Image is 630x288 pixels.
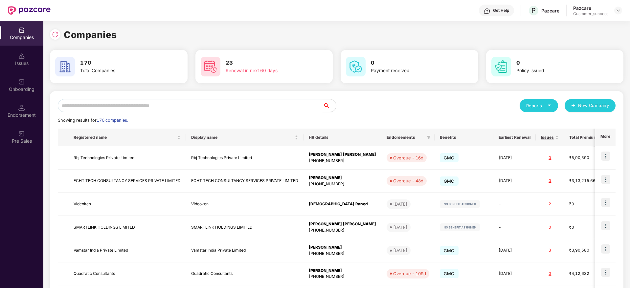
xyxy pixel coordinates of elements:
span: Endorsements [387,135,424,140]
span: plus [571,103,575,109]
img: svg+xml;base64,PHN2ZyB3aWR0aD0iMjAiIGhlaWdodD0iMjAiIHZpZXdCb3g9IjAgMCAyMCAyMCIgZmlsbD0ibm9uZSIgeG... [18,79,25,85]
div: Renewal in next 60 days [226,67,308,74]
th: Earliest Renewal [493,129,536,146]
img: svg+xml;base64,PHN2ZyB3aWR0aD0iMjAiIGhlaWdodD0iMjAiIHZpZXdCb3g9IjAgMCAyMCAyMCIgZmlsbD0ibm9uZSIgeG... [18,131,25,137]
img: svg+xml;base64,PHN2ZyB3aWR0aD0iMTQuNSIgaGVpZ2h0PSIxNC41IiB2aWV3Qm94PSIwIDAgMTYgMTYiIGZpbGw9Im5vbm... [18,105,25,111]
td: [DATE] [493,239,536,262]
td: - [493,216,536,239]
div: Overdue - 48d [393,177,423,184]
td: [DATE] [493,146,536,170]
span: GMC [440,153,459,162]
td: ECHT TECH CONSULTANCY SERVICES PRIVATE LIMITED [68,170,186,193]
img: svg+xml;base64,PHN2ZyB4bWxucz0iaHR0cDovL3d3dy53My5vcmcvMjAwMC9zdmciIHdpZHRoPSIxMjIiIGhlaWdodD0iMj... [440,200,480,208]
button: plusNew Company [565,99,616,112]
div: [PERSON_NAME] [309,175,376,181]
img: icon [601,244,610,254]
img: svg+xml;base64,PHN2ZyB4bWxucz0iaHR0cDovL3d3dy53My5vcmcvMjAwMC9zdmciIHdpZHRoPSI2MCIgaGVpZ2h0PSI2MC... [491,57,511,76]
span: GMC [440,246,459,255]
img: svg+xml;base64,PHN2ZyBpZD0iUmVsb2FkLTMyeDMyIiB4bWxucz0iaHR0cDovL3d3dy53My5vcmcvMjAwMC9zdmciIHdpZH... [52,31,58,38]
span: 170 companies. [97,118,128,123]
td: Vamstar India Private Limited [68,239,186,262]
img: icon [601,152,610,161]
img: New Pazcare Logo [8,6,51,15]
div: ₹3,13,215.66 [569,178,602,184]
img: svg+xml;base64,PHN2ZyB4bWxucz0iaHR0cDovL3d3dy53My5vcmcvMjAwMC9zdmciIHdpZHRoPSI2MCIgaGVpZ2h0PSI2MC... [55,57,75,76]
span: Registered name [74,135,176,140]
img: svg+xml;base64,PHN2ZyBpZD0iQ29tcGFuaWVzIiB4bWxucz0iaHR0cDovL3d3dy53My5vcmcvMjAwMC9zdmciIHdpZHRoPS... [18,27,25,33]
th: Display name [186,129,304,146]
div: 0 [541,271,559,277]
span: caret-down [547,103,551,108]
span: P [531,7,536,14]
div: 2 [541,201,559,207]
h3: 170 [80,59,163,67]
td: Quadratic Consultants [68,262,186,286]
span: Showing results for [58,118,128,123]
td: Videoken [68,193,186,216]
td: Rbj Technologies Private Limited [68,146,186,170]
div: Payment received [371,67,454,74]
div: ₹0 [569,224,602,231]
div: 0 [541,178,559,184]
span: New Company [578,102,609,109]
div: [DATE] [393,201,407,207]
span: search [323,103,336,108]
img: svg+xml;base64,PHN2ZyB4bWxucz0iaHR0cDovL3d3dy53My5vcmcvMjAwMC9zdmciIHdpZHRoPSI2MCIgaGVpZ2h0PSI2MC... [201,57,220,76]
th: Total Premium [564,129,607,146]
th: Issues [536,129,564,146]
div: [PERSON_NAME] [PERSON_NAME] [309,152,376,158]
h3: 0 [371,59,454,67]
img: svg+xml;base64,PHN2ZyBpZD0iSXNzdWVzX2Rpc2FibGVkIiB4bWxucz0iaHR0cDovL3d3dy53My5vcmcvMjAwMC9zdmciIH... [18,53,25,59]
td: SMARTLINK HOLDINGS LIMITED [186,216,304,239]
div: [PHONE_NUMBER] [309,158,376,164]
span: filter [427,135,431,139]
div: Pazcare [541,8,559,14]
span: Total Premium [569,135,597,140]
span: Display name [191,135,293,140]
td: Quadratic Consultants [186,262,304,286]
div: [DATE] [393,247,407,254]
div: [PHONE_NUMBER] [309,227,376,234]
th: More [595,129,616,146]
div: ₹4,12,632 [569,271,602,277]
td: ECHT TECH CONSULTANCY SERVICES PRIVATE LIMITED [186,170,304,193]
div: ₹0 [569,201,602,207]
div: [PERSON_NAME] [PERSON_NAME] [309,221,376,227]
div: [DATE] [393,224,407,231]
img: icon [601,268,610,277]
div: [DEMOGRAPHIC_DATA] Raned [309,201,376,207]
td: [DATE] [493,170,536,193]
div: Reports [526,102,551,109]
div: [PERSON_NAME] [309,268,376,274]
th: HR details [304,129,381,146]
img: svg+xml;base64,PHN2ZyB4bWxucz0iaHR0cDovL3d3dy53My5vcmcvMjAwMC9zdmciIHdpZHRoPSIxMjIiIGhlaWdodD0iMj... [440,223,480,231]
td: Videoken [186,193,304,216]
div: Policy issued [516,67,599,74]
img: svg+xml;base64,PHN2ZyBpZD0iRHJvcGRvd24tMzJ4MzIiIHhtbG5zPSJodHRwOi8vd3d3LnczLm9yZy8yMDAwL3N2ZyIgd2... [616,8,621,13]
div: [PHONE_NUMBER] [309,181,376,187]
span: Issues [541,135,554,140]
img: svg+xml;base64,PHN2ZyB4bWxucz0iaHR0cDovL3d3dy53My5vcmcvMjAwMC9zdmciIHdpZHRoPSI2MCIgaGVpZ2h0PSI2MC... [346,57,366,76]
img: icon [601,198,610,207]
span: GMC [440,269,459,278]
button: search [323,99,336,112]
td: - [493,193,536,216]
td: Vamstar India Private Limited [186,239,304,262]
div: ₹5,90,590 [569,155,602,161]
div: Get Help [493,8,509,13]
h3: 23 [226,59,308,67]
div: [PERSON_NAME] [309,244,376,251]
span: filter [425,134,432,141]
div: Pazcare [573,5,608,11]
td: [DATE] [493,262,536,286]
div: 0 [541,224,559,231]
div: [PHONE_NUMBER] [309,251,376,257]
div: ₹3,90,580 [569,247,602,254]
h1: Companies [64,28,117,42]
th: Benefits [435,129,493,146]
img: icon [601,221,610,230]
div: [PHONE_NUMBER] [309,274,376,280]
div: 3 [541,247,559,254]
img: svg+xml;base64,PHN2ZyBpZD0iSGVscC0zMngzMiIgeG1sbnM9Imh0dHA6Ly93d3cudzMub3JnLzIwMDAvc3ZnIiB3aWR0aD... [484,8,490,14]
td: SMARTLINK HOLDINGS LIMITED [68,216,186,239]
